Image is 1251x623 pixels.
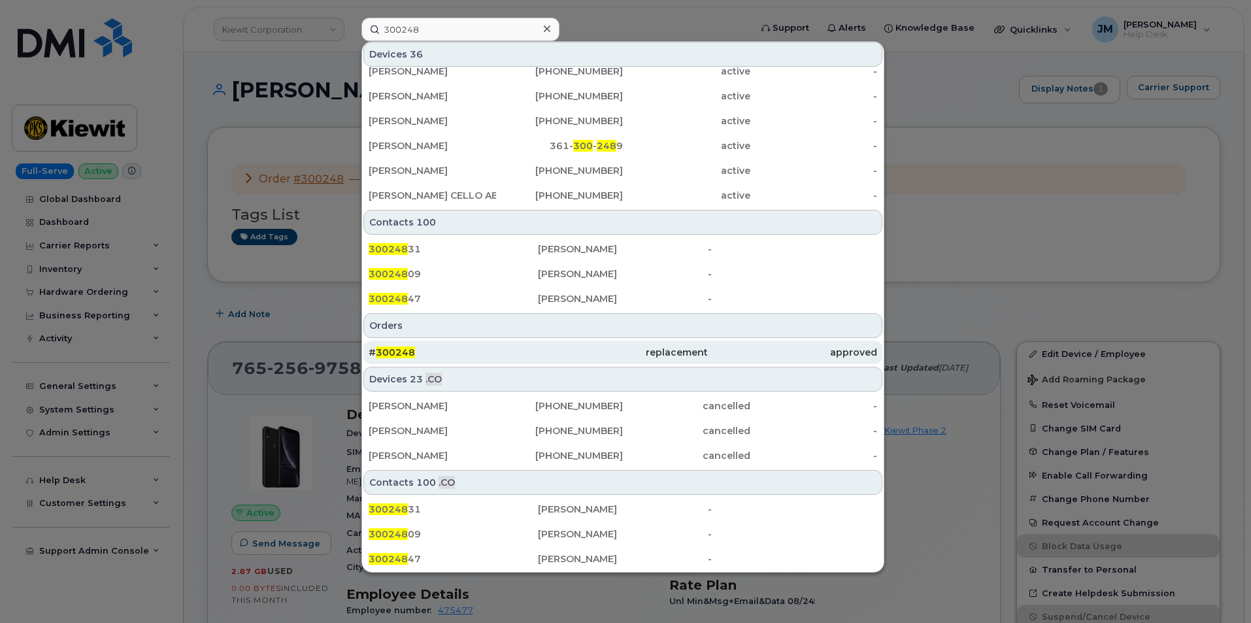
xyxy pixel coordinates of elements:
div: - [708,503,877,516]
div: active [623,189,750,202]
a: [PERSON_NAME][PHONE_NUMBER]cancelled- [363,394,882,418]
div: [PERSON_NAME] CELLO ABM INDUSTRIES [369,189,496,202]
div: cancelled [623,449,750,462]
span: .CO [425,373,442,386]
span: 36 [410,48,423,61]
div: Contacts [363,210,882,235]
div: - [708,243,877,256]
span: 300248 [369,293,408,305]
a: [PERSON_NAME][PHONE_NUMBER]cancelled- [363,419,882,443]
div: [PERSON_NAME] [369,449,496,462]
a: 30024831[PERSON_NAME]- [363,237,882,261]
div: - [750,164,878,177]
div: [PERSON_NAME] [369,90,496,103]
div: [PERSON_NAME] [369,114,496,127]
div: - [750,449,878,462]
div: approved [708,346,877,359]
div: replacement [538,346,707,359]
div: - [708,292,877,305]
div: - [750,139,878,152]
div: 09 [369,528,538,541]
div: [PHONE_NUMBER] [496,90,624,103]
div: Devices [363,42,882,67]
div: 31 [369,503,538,516]
div: cancelled [623,399,750,413]
div: cancelled [623,424,750,437]
div: [PHONE_NUMBER] [496,65,624,78]
a: [PERSON_NAME] CELLO ABM INDUSTRIES[PHONE_NUMBER]active- [363,184,882,207]
div: - [708,552,877,565]
span: 300248 [369,528,408,540]
div: 361- - 9 [496,139,624,152]
span: 300248 [369,268,408,280]
a: 30024847[PERSON_NAME]- [363,547,882,571]
div: - [708,267,877,280]
div: [PHONE_NUMBER] [496,114,624,127]
div: Contacts [363,470,882,495]
span: 300248 [376,346,415,358]
div: active [623,65,750,78]
div: active [623,164,750,177]
div: active [623,90,750,103]
div: [PERSON_NAME] [538,292,707,305]
div: [PERSON_NAME] [369,424,496,437]
div: 31 [369,243,538,256]
a: [PERSON_NAME][PHONE_NUMBER]active- [363,159,882,182]
div: [PERSON_NAME] [369,139,496,152]
div: [PHONE_NUMBER] [496,189,624,202]
div: [PERSON_NAME] [538,503,707,516]
div: 47 [369,292,538,305]
div: [PHONE_NUMBER] [496,449,624,462]
div: active [623,139,750,152]
div: [PERSON_NAME] [369,399,496,413]
a: 30024809[PERSON_NAME]- [363,522,882,546]
div: Devices [363,367,882,392]
a: [PERSON_NAME][PHONE_NUMBER]cancelled- [363,444,882,467]
div: [PERSON_NAME] [538,528,707,541]
div: [PERSON_NAME] [369,164,496,177]
a: [PERSON_NAME][PHONE_NUMBER]active- [363,84,882,108]
div: - [708,528,877,541]
div: 09 [369,267,538,280]
a: 30024809[PERSON_NAME]- [363,262,882,286]
span: 300248 [369,503,408,515]
div: - [750,424,878,437]
span: 300 [573,140,593,152]
div: - [750,114,878,127]
div: - [750,399,878,413]
div: [PHONE_NUMBER] [496,424,624,437]
span: 23 [410,373,423,386]
div: - [750,189,878,202]
div: [PHONE_NUMBER] [496,164,624,177]
a: 30024847[PERSON_NAME]- [363,287,882,311]
div: - [750,65,878,78]
a: 30024831[PERSON_NAME]- [363,497,882,521]
div: [PERSON_NAME] [538,243,707,256]
span: .CO [439,476,455,489]
span: 100 [416,476,436,489]
div: # [369,346,538,359]
span: 300248 [369,243,408,255]
div: 47 [369,552,538,565]
span: 248 [597,140,616,152]
a: [PERSON_NAME]361-300-2489active- [363,134,882,158]
div: - [750,90,878,103]
a: #300248replacementapproved [363,341,882,364]
div: active [623,114,750,127]
div: [PERSON_NAME] [538,267,707,280]
div: [PERSON_NAME] [369,65,496,78]
span: 300248 [369,553,408,565]
div: [PHONE_NUMBER] [496,399,624,413]
div: Orders [363,313,882,338]
span: 100 [416,216,436,229]
div: [PERSON_NAME] [538,552,707,565]
iframe: Messenger Launcher [1194,566,1241,613]
a: [PERSON_NAME][PHONE_NUMBER]active- [363,59,882,83]
a: [PERSON_NAME][PHONE_NUMBER]active- [363,109,882,133]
